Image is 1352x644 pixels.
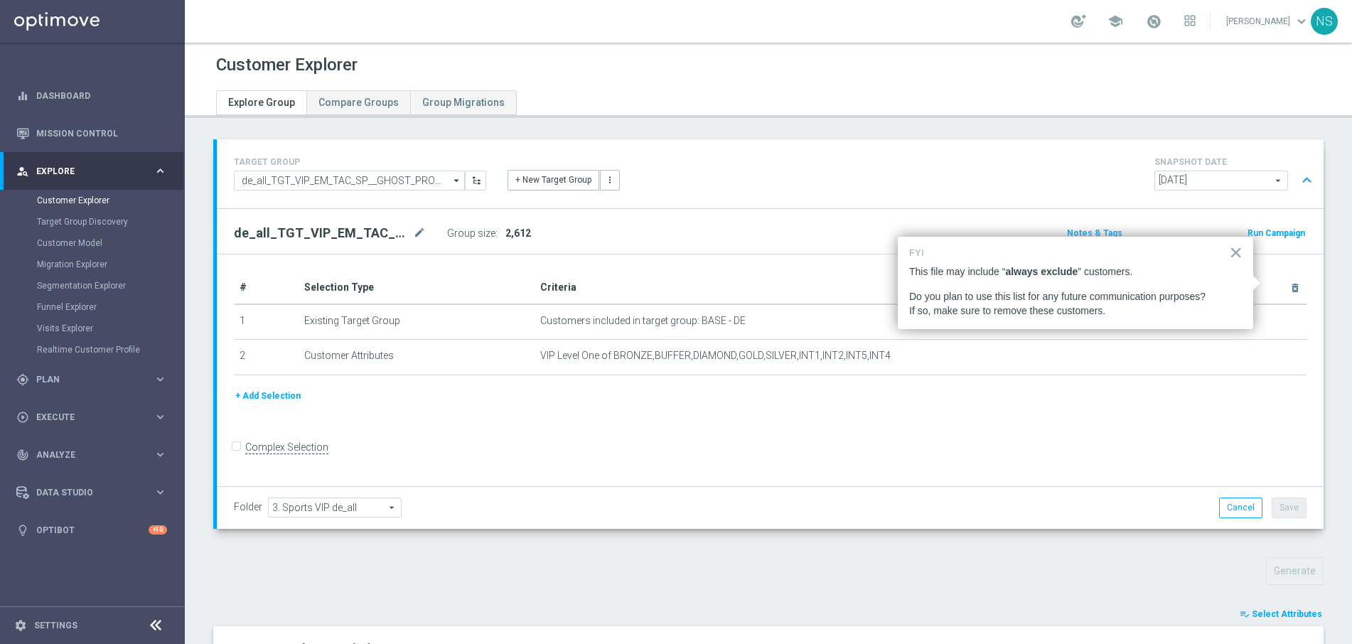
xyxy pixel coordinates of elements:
div: Plan [16,373,154,386]
a: Target Group Discovery [37,216,148,227]
div: Mission Control [16,114,167,152]
i: equalizer [16,90,29,102]
a: Optibot [36,511,149,549]
div: Migration Explorer [37,254,183,275]
h4: TARGET GROUP [234,157,486,167]
i: keyboard_arrow_right [154,164,167,178]
a: Segmentation Explorer [37,280,148,291]
div: Visits Explorer [37,318,183,339]
div: Optibot [16,511,167,549]
a: Dashboard [36,77,167,114]
h4: SNAPSHOT DATE [1154,157,1318,167]
span: Execute [36,413,154,422]
div: Customer Explorer [37,190,183,211]
button: Notes & Tags [1066,225,1124,241]
button: equalizer Dashboard [16,90,168,102]
h1: Customer Explorer [216,55,358,75]
i: play_circle_outline [16,411,29,424]
td: 2 [234,340,299,375]
button: more_vert [600,170,620,190]
i: gps_fixed [16,373,29,386]
th: # [234,272,299,304]
p: If so, make sure to remove these customers. [909,304,1242,318]
a: Realtime Customer Profile [37,344,148,355]
i: keyboard_arrow_right [154,485,167,499]
button: + New Target Group [508,170,599,190]
div: Realtime Customer Profile [37,339,183,360]
button: track_changes Analyze keyboard_arrow_right [16,449,168,461]
i: playlist_add_check [1240,609,1250,619]
button: Mission Control [16,128,168,139]
a: Funnel Explorer [37,301,148,313]
span: VIP Level One of BRONZE,BUFFER,DIAMOND,GOLD,SILVER,INT1,INT2,INT5,INT4 [540,350,891,362]
a: [PERSON_NAME]keyboard_arrow_down [1225,11,1311,32]
a: Mission Control [36,114,167,152]
button: + Add Selection [234,388,302,404]
button: Data Studio keyboard_arrow_right [16,487,168,498]
div: TARGET GROUP arrow_drop_down + New Target Group more_vert SNAPSHOT DATE arrow_drop_down expand_less [234,154,1307,194]
span: Group Migrations [422,97,505,108]
p: FYI [909,248,1242,258]
span: Criteria [540,281,576,293]
i: arrow_drop_down [450,171,464,190]
button: Close [1229,241,1243,264]
i: keyboard_arrow_right [154,372,167,386]
span: Analyze [36,451,154,459]
button: Save [1272,498,1307,517]
button: gps_fixed Plan keyboard_arrow_right [16,374,168,385]
div: Funnel Explorer [37,296,183,318]
a: Migration Explorer [37,259,148,270]
p: ” customers. [1078,266,1132,277]
button: playlist_add_check Select Attributes [1238,606,1324,622]
h2: de_all_TGT_VIP_EM_TAC_SP__GHOST_PROMO_TARGET_BUNDLE_ALL_PLAYERS [234,225,410,242]
button: person_search Explore keyboard_arrow_right [16,166,168,177]
button: lightbulb Optibot +10 [16,525,168,536]
div: Execute [16,411,154,424]
button: play_circle_outline Execute keyboard_arrow_right [16,412,168,423]
td: Customer Attributes [299,340,535,375]
div: Dashboard [16,77,167,114]
span: 2,612 [505,227,531,239]
span: Select Attributes [1252,609,1322,619]
strong: always exclude [1005,266,1078,277]
span: Compare Groups [318,97,399,108]
i: keyboard_arrow_right [154,410,167,424]
label: Group size [447,227,495,240]
i: delete_forever [1289,282,1301,294]
td: Existing Target Group [299,304,535,340]
i: lightbulb [16,524,29,537]
a: Visits Explorer [37,323,148,334]
i: person_search [16,165,29,178]
button: Cancel [1219,498,1262,517]
i: track_changes [16,449,29,461]
span: Customers included in target group: BASE - DE [540,315,746,327]
th: Selection Type [299,272,535,304]
a: Customer Model [37,237,148,249]
label: : [495,227,498,240]
i: mode_edit [413,225,426,242]
div: Segmentation Explorer [37,275,183,296]
div: Data Studio [16,486,154,499]
p: This file may include “ [909,266,1005,277]
div: NS [1311,8,1338,35]
div: Explore [16,165,154,178]
button: expand_less [1297,167,1317,194]
a: Customer Explorer [37,195,148,206]
i: settings [14,619,27,632]
div: Target Group Discovery [37,211,183,232]
div: Analyze [16,449,154,461]
span: school [1107,14,1123,29]
ul: Tabs [216,90,517,115]
p: Do you plan to use this list for any future communication purposes? [909,290,1242,304]
span: Explore [36,167,154,176]
input: de_all_TGT_VIP_EM_TAC_SP__GHOST_PROMO_TARGET_BUNDLE_ALL_PLAYERS [234,171,465,190]
td: 1 [234,304,299,340]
